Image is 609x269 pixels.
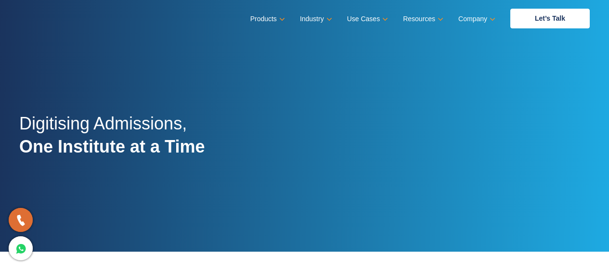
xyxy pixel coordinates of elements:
h2: Digitising Admissions, [19,112,205,169]
a: Products [250,12,283,26]
a: Let’s Talk [510,9,590,28]
a: Resources [403,12,441,26]
a: Use Cases [347,12,386,26]
a: Company [458,12,493,26]
a: Industry [300,12,330,26]
strong: One Institute at a Time [19,137,205,156]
